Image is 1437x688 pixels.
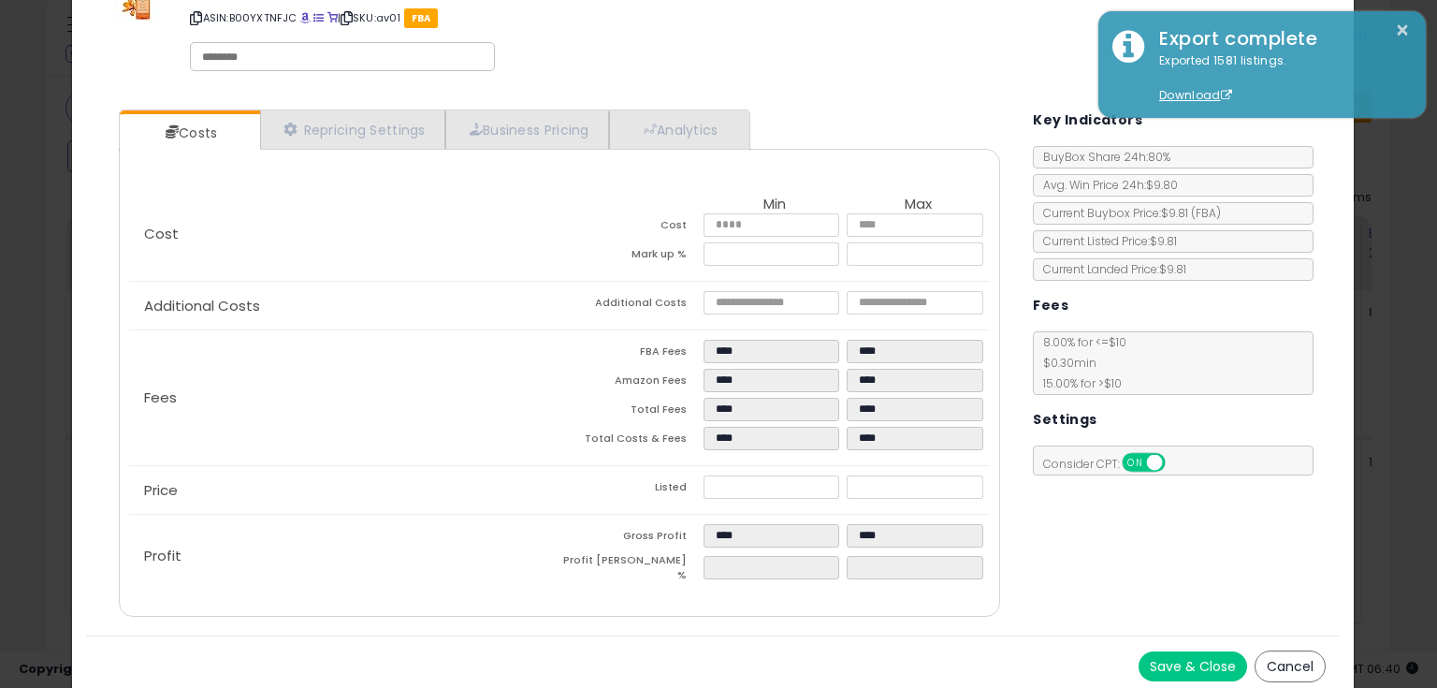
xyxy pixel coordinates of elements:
button: Save & Close [1139,651,1247,681]
td: Cost [559,213,703,242]
span: Current Buybox Price: [1034,205,1221,221]
td: Additional Costs [559,291,703,320]
button: Cancel [1255,651,1326,682]
span: FBA [404,8,439,28]
td: Amazon Fees [559,369,703,398]
a: Your listing only [327,10,338,25]
p: Fees [129,390,559,405]
span: $9.81 [1161,205,1221,221]
span: 15.00 % for > $10 [1034,375,1122,391]
td: Total Fees [559,398,703,427]
a: All offer listings [313,10,324,25]
p: Additional Costs [129,299,559,314]
td: Total Costs & Fees [559,427,703,456]
span: ( FBA ) [1191,205,1221,221]
a: Business Pricing [445,110,609,149]
span: OFF [1163,455,1193,471]
h5: Fees [1033,294,1068,317]
th: Max [847,197,990,213]
span: Current Listed Price: $9.81 [1034,233,1177,249]
div: Exported 1581 listings. [1145,52,1412,105]
a: Download [1159,87,1232,103]
td: Mark up % [559,242,703,271]
h5: Settings [1033,408,1096,432]
span: BuyBox Share 24h: 80% [1034,149,1170,165]
p: Cost [129,227,559,242]
span: $0.30 min [1034,355,1096,371]
a: Analytics [609,110,748,149]
a: Repricing Settings [260,110,445,149]
td: Gross Profit [559,524,703,553]
a: BuyBox page [300,10,311,25]
p: ASIN: B00YXTNFJC | SKU: av01 [190,3,997,33]
td: Profit [PERSON_NAME] % [559,553,703,588]
p: Price [129,483,559,498]
a: Costs [120,114,258,152]
span: Consider CPT: [1034,456,1190,472]
td: FBA Fees [559,340,703,369]
p: Profit [129,549,559,564]
th: Min [704,197,847,213]
div: Export complete [1145,25,1412,52]
span: 8.00 % for <= $10 [1034,334,1126,391]
span: Avg. Win Price 24h: $9.80 [1034,177,1178,193]
span: Current Landed Price: $9.81 [1034,261,1186,277]
button: × [1395,19,1410,42]
td: Listed [559,476,703,505]
h5: Key Indicators [1033,109,1142,132]
span: ON [1125,455,1148,471]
